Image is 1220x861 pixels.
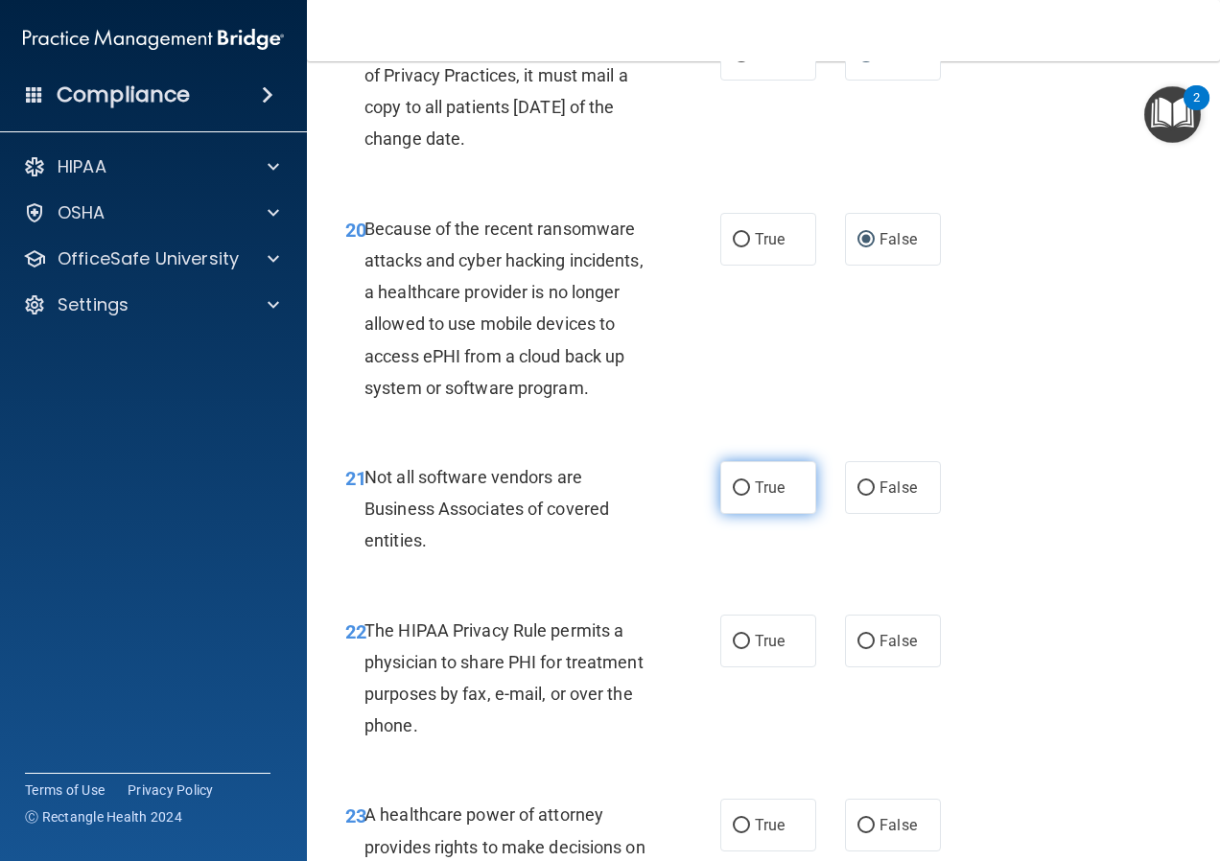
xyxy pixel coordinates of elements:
span: Because of the recent ransomware attacks and cyber hacking incidents, a healthcare provider is no... [364,219,644,398]
input: True [733,819,750,833]
a: Privacy Policy [128,780,214,800]
span: Ⓒ Rectangle Health 2024 [25,807,182,826]
span: False [880,45,917,63]
span: True [755,632,785,650]
input: False [857,819,875,833]
span: 23 [345,804,366,827]
p: HIPAA [58,155,106,178]
input: True [733,233,750,247]
a: Terms of Use [25,780,105,800]
a: HIPAA [23,155,279,178]
span: False [880,230,917,248]
input: False [857,481,875,496]
input: False [857,233,875,247]
a: Settings [23,293,279,316]
button: Open Resource Center, 2 new notifications [1144,86,1201,143]
img: PMB logo [23,20,284,58]
span: Not all software vendors are Business Associates of covered entities. [364,467,609,550]
input: True [733,635,750,649]
input: False [857,635,875,649]
span: 20 [345,219,366,242]
span: False [880,478,917,497]
h4: Compliance [57,81,190,108]
a: OSHA [23,201,279,224]
p: Settings [58,293,129,316]
p: OSHA [58,201,106,224]
span: True [755,816,785,834]
div: 2 [1193,98,1200,123]
a: OfficeSafe University [23,247,279,270]
p: OfficeSafe University [58,247,239,270]
span: False [880,816,917,834]
span: True [755,478,785,497]
span: True [755,45,785,63]
span: 22 [345,620,366,643]
span: True [755,230,785,248]
span: False [880,632,917,650]
span: 21 [345,467,366,490]
input: True [733,481,750,496]
span: The HIPAA Privacy Rule permits a physician to share PHI for treatment purposes by fax, e-mail, or... [364,620,644,736]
